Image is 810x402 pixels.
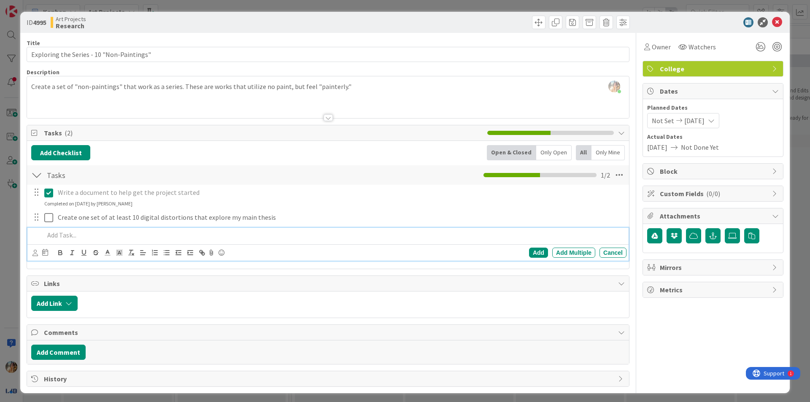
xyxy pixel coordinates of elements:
span: 1 / 2 [601,170,610,180]
div: Add Multiple [552,248,595,258]
span: ( 0/0 ) [706,189,720,198]
span: ( 2 ) [65,129,73,137]
span: Custom Fields [660,189,768,199]
b: 4995 [33,18,46,27]
span: Description [27,68,59,76]
span: Links [44,278,614,289]
button: Add Comment [31,345,86,360]
input: type card name here... [27,47,629,62]
div: All [576,145,591,160]
span: Dates [660,86,768,96]
span: Mirrors [660,262,768,272]
span: ID [27,17,46,27]
span: Metrics [660,285,768,295]
b: Research [56,22,86,29]
span: Block [660,166,768,176]
div: Completed on [DATE] by [PERSON_NAME] [44,200,132,208]
div: Only Mine [591,145,625,160]
span: [DATE] [684,116,705,126]
p: Write a document to help get the project started [58,188,623,197]
div: Add [529,248,548,258]
p: Create a set of "non-paintings" that work as a series. These are works that utilize no paint, but... [31,82,625,92]
p: Create one set of at least 10 digital distortions that explore my main thesis [58,213,623,222]
img: DgSP5OpwsSRUZKwS8gMSzgstfBmcQ77l.jpg [608,81,620,92]
div: Cancel [599,248,626,258]
span: History [44,374,614,384]
div: Open & Closed [487,145,536,160]
label: Title [27,39,40,47]
span: Watchers [688,42,716,52]
span: College [660,64,768,74]
span: Planned Dates [647,103,779,112]
span: Not Done Yet [681,142,719,152]
span: [DATE] [647,142,667,152]
span: Not Set [652,116,674,126]
span: Attachments [660,211,768,221]
div: Only Open [536,145,572,160]
input: Add Checklist... [44,167,234,183]
span: Tasks [44,128,483,138]
span: Actual Dates [647,132,779,141]
div: 1 [44,3,46,10]
span: Art Projects [56,16,86,22]
button: Add Link [31,296,78,311]
span: Support [18,1,38,11]
span: Owner [652,42,671,52]
button: Add Checklist [31,145,90,160]
span: Comments [44,327,614,337]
